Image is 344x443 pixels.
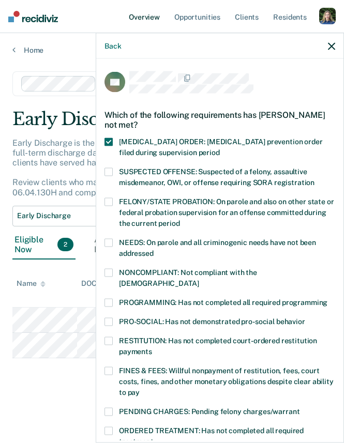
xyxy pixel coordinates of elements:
[119,407,300,416] span: PENDING CHARGES: Pending felony charges/warrant
[119,337,317,356] span: RESTITUTION: Has not completed court-ordered restitution payments
[119,138,323,157] span: [MEDICAL_DATA] ORDER: [MEDICAL_DATA] prevention order filed during supervision period
[104,41,121,50] button: Back
[17,211,110,220] span: Early Discharge
[119,238,316,257] span: NEEDS: On parole and all criminogenic needs have not been addressed
[12,45,332,55] a: Home
[8,11,58,22] img: Recidiviz
[92,231,163,259] div: Almost Eligible
[17,279,46,288] div: Name
[12,138,325,197] p: Early Discharge is the termination of the period of probation or parole before the full-term disc...
[119,268,257,287] span: NONCOMPLIANT: Not compliant with the [DEMOGRAPHIC_DATA]
[12,231,76,259] div: Eligible Now
[119,167,315,187] span: SUSPECTED OFFENSE: Suspected of a felony, assaultive misdemeanor, OWI, or offense requiring SORA ...
[119,298,327,307] span: PROGRAMMING: Has not completed all required programming
[57,238,73,251] span: 2
[119,317,305,326] span: PRO-SOCIAL: Has not demonstrated pro-social behavior
[81,279,114,288] div: DOC ID
[104,101,335,138] div: Which of the following requirements has [PERSON_NAME] not met?
[12,109,332,138] div: Early Discharge
[119,197,334,227] span: FELONY/STATE PROBATION: On parole and also on other state or federal probation supervision for an...
[119,366,334,396] span: FINES & FEES: Willful nonpayment of restitution, fees, court costs, fines, and other monetary obl...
